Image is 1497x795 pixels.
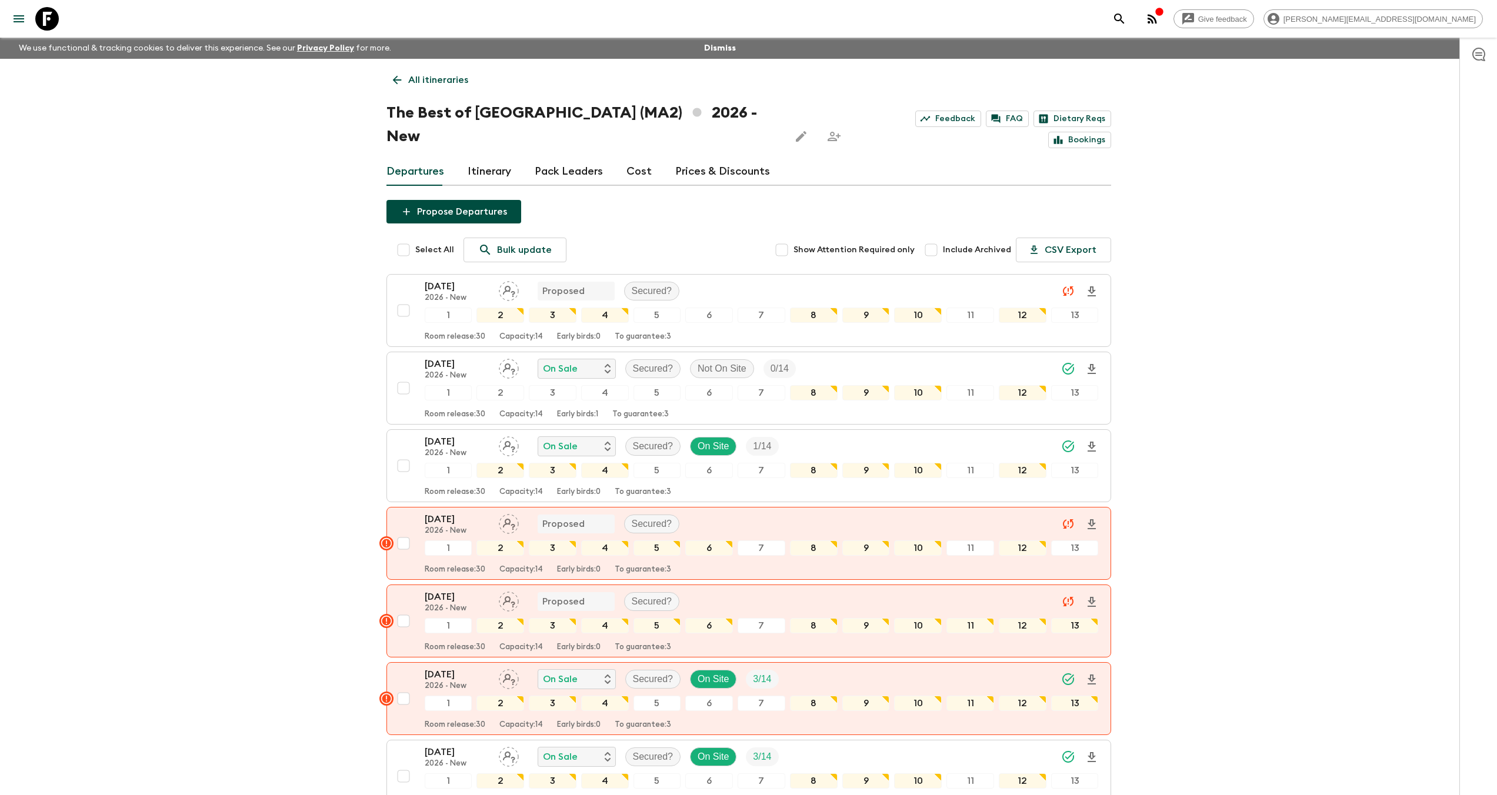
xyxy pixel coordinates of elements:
div: Secured? [625,437,681,456]
span: Assign pack leader [499,362,519,372]
button: [DATE]2026 - NewAssign pack leaderProposedSecured?12345678910111213Room release:30Capacity:14Earl... [386,507,1111,580]
div: 2 [476,773,524,789]
div: 12 [999,618,1046,633]
span: Give feedback [1192,15,1253,24]
p: Secured? [632,517,672,531]
div: 11 [946,308,994,323]
a: All itineraries [386,68,475,92]
div: 10 [894,540,942,556]
p: On Site [698,439,729,453]
div: 13 [1051,540,1099,556]
div: 11 [946,463,994,478]
div: 8 [790,463,838,478]
div: 1 [425,696,472,711]
p: Capacity: 14 [499,720,543,730]
a: Give feedback [1173,9,1254,28]
button: Propose Departures [386,200,521,223]
p: 2026 - New [425,293,489,303]
div: 10 [894,385,942,400]
span: Share this itinerary [822,125,846,148]
div: 8 [790,308,838,323]
div: 7 [738,773,785,789]
div: 7 [738,618,785,633]
div: 13 [1051,308,1099,323]
p: All itineraries [408,73,468,87]
div: [PERSON_NAME][EMAIL_ADDRESS][DOMAIN_NAME] [1263,9,1483,28]
a: Cost [626,158,652,186]
a: Pack Leaders [535,158,603,186]
p: Capacity: 14 [499,487,543,497]
div: 6 [685,540,733,556]
div: Trip Fill [763,359,796,378]
p: To guarantee: 3 [612,410,669,419]
span: Assign pack leader [499,673,519,682]
p: Bulk update [497,243,552,257]
div: 5 [634,385,681,400]
div: 1 [425,308,472,323]
p: Secured? [633,362,674,376]
p: 3 / 14 [753,672,771,686]
p: Capacity: 14 [499,410,543,419]
p: To guarantee: 3 [615,565,671,574]
div: 7 [738,463,785,478]
div: Secured? [624,592,680,611]
p: Room release: 30 [425,487,485,497]
div: Trip Fill [746,437,778,456]
span: [PERSON_NAME][EMAIL_ADDRESS][DOMAIN_NAME] [1277,15,1482,24]
svg: Download Onboarding [1085,750,1099,764]
div: 3 [529,540,576,556]
button: CSV Export [1016,238,1111,262]
a: Bulk update [464,238,566,262]
p: Early birds: 0 [557,332,601,342]
div: Secured? [625,747,681,766]
div: 5 [634,540,681,556]
button: Edit this itinerary [789,125,813,148]
div: 7 [738,696,785,711]
p: On Sale [543,439,578,453]
button: [DATE]2026 - NewAssign pack leaderOn SaleSecured?On SiteTrip Fill12345678910111213Room release:30... [386,662,1111,735]
div: 9 [842,308,890,323]
p: Early birds: 0 [557,720,601,730]
div: 8 [790,696,838,711]
div: 8 [790,773,838,789]
div: 12 [999,540,1046,556]
a: Bookings [1048,132,1111,148]
div: 6 [685,385,733,400]
div: 9 [842,696,890,711]
p: Secured? [633,750,674,764]
p: Room release: 30 [425,565,485,574]
span: Assign pack leader [499,440,519,449]
div: On Site [690,747,736,766]
div: 6 [685,773,733,789]
button: [DATE]2026 - NewAssign pack leaderOn SaleSecured?Not On SiteTrip Fill12345678910111213Room releas... [386,352,1111,425]
p: On Sale [543,672,578,686]
span: Show Attention Required only [793,244,915,256]
svg: Unable to sync - Check prices and secured [1061,517,1075,531]
div: 4 [581,308,629,323]
div: 12 [999,385,1046,400]
div: 4 [581,618,629,633]
div: 10 [894,463,942,478]
div: 2 [476,385,524,400]
div: Secured? [624,515,680,533]
div: 3 [529,773,576,789]
div: 4 [581,696,629,711]
p: Early birds: 0 [557,643,601,652]
div: 5 [634,463,681,478]
div: 5 [634,773,681,789]
p: Room release: 30 [425,410,485,419]
div: 12 [999,308,1046,323]
svg: Synced Successfully [1061,439,1075,453]
a: Itinerary [468,158,511,186]
div: 6 [685,463,733,478]
div: 4 [581,463,629,478]
svg: Download Onboarding [1085,673,1099,687]
div: 2 [476,540,524,556]
div: 3 [529,618,576,633]
p: 2026 - New [425,759,489,769]
p: 2026 - New [425,449,489,458]
p: Secured? [632,594,672,609]
svg: Synced Successfully [1061,750,1075,764]
div: 1 [425,773,472,789]
div: 7 [738,385,785,400]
